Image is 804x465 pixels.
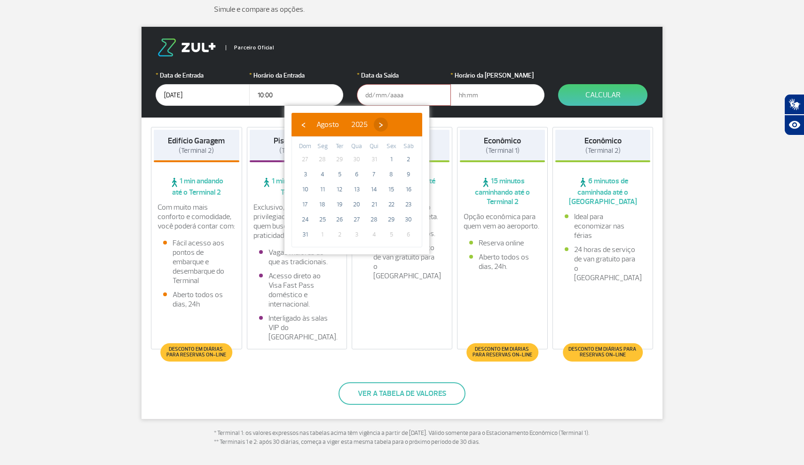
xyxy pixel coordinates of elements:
span: 6 minutos de caminhada até o [GEOGRAPHIC_DATA] [555,176,650,206]
span: 26 [332,212,347,227]
span: 8 [384,167,399,182]
span: 30 [401,212,416,227]
li: Fácil acesso aos pontos de embarque e desembarque do Terminal [163,238,230,285]
span: 22 [384,197,399,212]
span: 23 [401,197,416,212]
span: 2025 [351,120,368,129]
span: 16 [401,182,416,197]
span: 1 [315,227,330,242]
span: 25 [315,212,330,227]
button: ‹ [296,118,310,132]
bs-datepicker-container: calendar [284,106,429,254]
label: Data da Saída [357,71,451,80]
span: 14 [367,182,382,197]
span: 28 [315,152,330,167]
th: weekday [400,142,417,152]
span: 1 min andando até o Terminal 2 [154,176,239,197]
li: Ideal para economizar nas férias [565,212,641,240]
li: 24 horas de serviço de van gratuito para o [GEOGRAPHIC_DATA] [364,243,440,281]
li: Acesso direto ao Visa Fast Pass doméstico e internacional. [259,271,335,309]
span: (Terminal 1) [486,146,520,155]
button: Abrir tradutor de língua de sinais. [784,94,804,115]
span: Desconto em diárias para reservas on-line [165,347,228,358]
label: Horário da Entrada [249,71,343,80]
span: Agosto [316,120,339,129]
th: weekday [331,142,348,152]
span: 4 [315,167,330,182]
input: dd/mm/aaaa [156,84,250,106]
button: Calcular [558,84,647,106]
button: Ver a tabela de valores [339,382,465,405]
span: 6 [349,167,364,182]
span: 15 [384,182,399,197]
span: 9 [401,167,416,182]
span: 20 [349,197,364,212]
strong: Piso Premium [274,136,320,146]
li: Reserva online [469,238,536,248]
p: Simule e compare as opções. [214,4,590,15]
span: 27 [349,212,364,227]
span: 27 [298,152,313,167]
button: › [374,118,388,132]
span: 28 [367,212,382,227]
input: hh:mm [450,84,544,106]
span: 1 [384,152,399,167]
span: 11 [315,182,330,197]
li: Interligado às salas VIP do [GEOGRAPHIC_DATA]. [259,314,335,342]
li: Aberto todos os dias, 24h [163,290,230,309]
span: Parceiro Oficial [226,45,274,50]
th: weekday [314,142,331,152]
th: weekday [365,142,383,152]
bs-datepicker-navigation-view: ​ ​ ​ [296,118,388,128]
span: 15 minutos caminhando até o Terminal 2 [460,176,545,206]
span: 18 [315,197,330,212]
span: (Terminal 2) [179,146,214,155]
span: 13 [349,182,364,197]
span: 29 [332,152,347,167]
th: weekday [383,142,400,152]
li: 24 horas de serviço de van gratuito para o [GEOGRAPHIC_DATA] [565,245,641,283]
th: weekday [348,142,366,152]
li: Vagas maiores do que as tradicionais. [259,248,335,267]
span: Desconto em diárias para reservas on-line [568,347,638,358]
button: Abrir recursos assistivos. [784,115,804,135]
p: * Terminal 1: os valores expressos nas tabelas acima têm vigência a partir de [DATE]. Válido some... [214,429,590,447]
input: hh:mm [249,84,343,106]
span: (Terminal 2) [279,146,315,155]
span: 2 [401,152,416,167]
span: 7 [367,167,382,182]
button: Agosto [310,118,345,132]
span: 2 [332,227,347,242]
span: 31 [367,152,382,167]
span: 1 min andando até o Terminal 2 [250,176,345,197]
label: Data de Entrada [156,71,250,80]
span: 17 [298,197,313,212]
span: 3 [298,167,313,182]
strong: Econômico [484,136,521,146]
span: (Terminal 2) [585,146,621,155]
span: 19 [332,197,347,212]
span: 12 [332,182,347,197]
div: Plugin de acessibilidade da Hand Talk. [784,94,804,135]
span: 29 [384,212,399,227]
strong: Edifício Garagem [168,136,225,146]
span: 21 [367,197,382,212]
th: weekday [297,142,314,152]
p: Com muito mais conforto e comodidade, você poderá contar com: [158,203,236,231]
span: 5 [384,227,399,242]
span: 24 [298,212,313,227]
span: 10 [298,182,313,197]
p: Opção econômica para quem vem ao aeroporto. [464,212,542,231]
span: 31 [298,227,313,242]
span: 4 [367,227,382,242]
span: Desconto em diárias para reservas on-line [471,347,534,358]
label: Horário da [PERSON_NAME] [450,71,544,80]
span: 5 [332,167,347,182]
span: 3 [349,227,364,242]
img: logo-zul.png [156,39,218,56]
button: 2025 [345,118,374,132]
span: 6 [401,227,416,242]
span: 30 [349,152,364,167]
